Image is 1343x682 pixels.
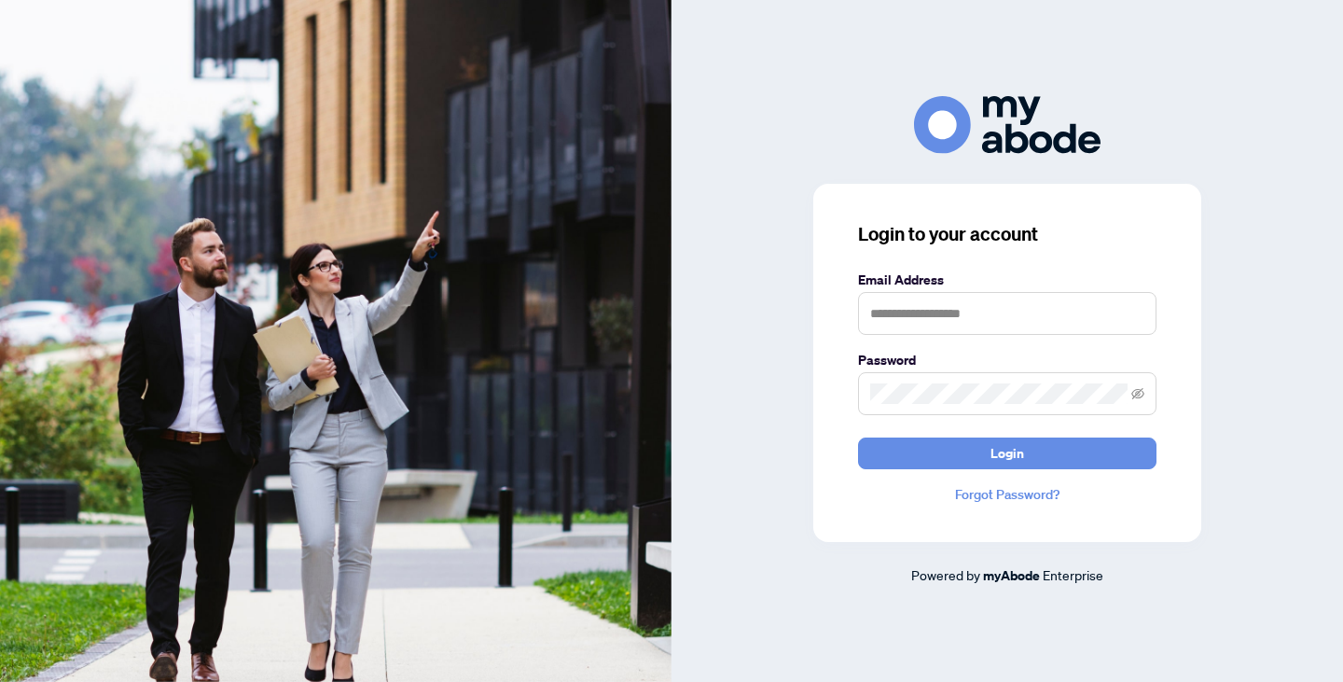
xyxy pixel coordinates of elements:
span: Login [990,438,1024,468]
button: Login [858,438,1156,469]
span: Powered by [911,566,980,583]
span: Enterprise [1043,566,1103,583]
h3: Login to your account [858,221,1156,247]
label: Password [858,350,1156,370]
img: ma-logo [914,96,1101,153]
label: Email Address [858,270,1156,290]
span: eye-invisible [1131,387,1144,400]
a: Forgot Password? [858,484,1156,505]
a: myAbode [983,565,1040,586]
